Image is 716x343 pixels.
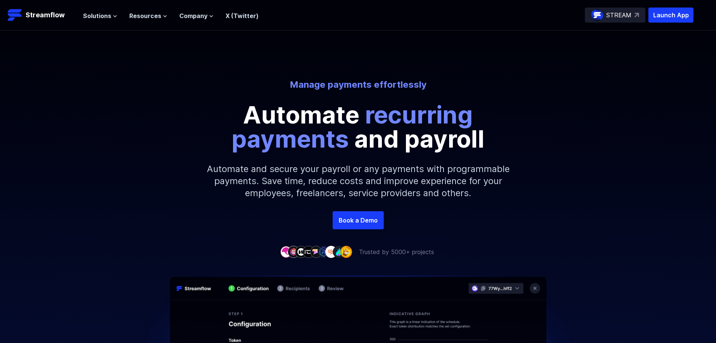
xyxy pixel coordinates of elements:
[288,246,300,258] img: company-2
[325,246,337,258] img: company-7
[179,11,207,20] span: Company
[226,12,259,20] a: X (Twitter)
[606,11,631,20] p: STREAM
[83,11,117,20] button: Solutions
[359,247,434,256] p: Trusted by 5000+ projects
[189,103,527,151] p: Automate and payroll
[333,246,345,258] img: company-8
[648,8,693,23] button: Launch App
[150,79,566,91] p: Manage payments effortlessly
[591,9,603,21] img: streamflow-logo-circle.png
[8,8,23,23] img: Streamflow Logo
[318,246,330,258] img: company-6
[83,11,111,20] span: Solutions
[295,246,307,258] img: company-3
[197,151,520,211] p: Automate and secure your payroll or any payments with programmable payments. Save time, reduce co...
[585,8,645,23] a: STREAM
[634,13,639,17] img: top-right-arrow.svg
[303,246,315,258] img: company-4
[340,246,352,258] img: company-9
[280,246,292,258] img: company-1
[129,11,167,20] button: Resources
[8,8,76,23] a: Streamflow
[232,100,473,153] span: recurring payments
[333,211,384,229] a: Book a Demo
[310,246,322,258] img: company-5
[129,11,161,20] span: Resources
[179,11,213,20] button: Company
[26,10,65,20] p: Streamflow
